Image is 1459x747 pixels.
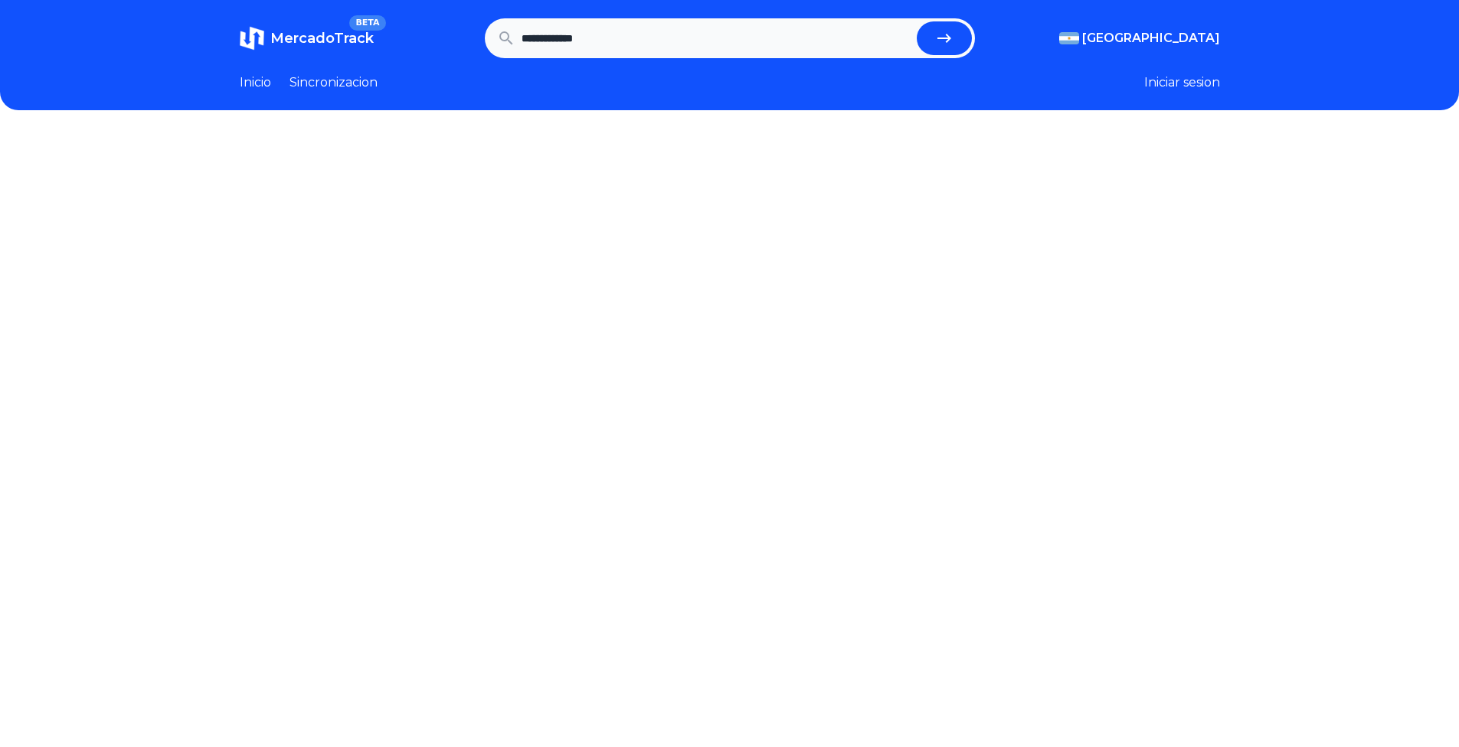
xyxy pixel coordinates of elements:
[349,15,385,31] span: BETA
[270,30,374,47] span: MercadoTrack
[290,73,378,92] a: Sincronizacion
[1059,32,1079,44] img: Argentina
[1144,73,1220,92] button: Iniciar sesion
[240,26,374,51] a: MercadoTrackBETA
[1082,29,1220,47] span: [GEOGRAPHIC_DATA]
[1059,29,1220,47] button: [GEOGRAPHIC_DATA]
[240,73,271,92] a: Inicio
[240,26,264,51] img: MercadoTrack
